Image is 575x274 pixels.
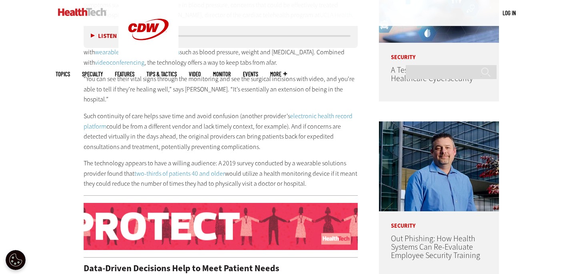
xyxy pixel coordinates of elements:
[503,9,516,17] div: User menu
[84,74,358,105] p: “You can see their vital signs through the monitoring and see the surgical incisions with video, ...
[84,111,358,152] p: Such continuity of care helps save time and avoid confusion (another provider’s could be from a d...
[82,71,103,77] span: Specialty
[115,71,134,77] a: Features
[189,71,201,77] a: Video
[270,71,287,77] span: More
[503,9,516,16] a: Log in
[379,121,499,211] img: Scott Currie
[391,65,473,84] a: A Test of Endurance for Healthcare Cybersecurity
[84,203,358,250] img: Become an Insider
[84,112,353,131] a: electronic health record platform
[134,169,225,178] a: two-thirds of patients 40 and older
[6,250,26,270] button: Open Preferences
[6,250,26,270] div: Cookie Settings
[391,233,480,261] a: Out Phishing: How Health Systems Can Re-Evaluate Employee Security Training
[213,71,231,77] a: MonITor
[118,53,178,61] a: CDW
[146,71,177,77] a: Tips & Tactics
[58,8,106,16] img: Home
[56,71,70,77] span: Topics
[243,71,258,77] a: Events
[84,158,358,189] p: The technology appears to have a willing audience: A 2019 survey conducted by a wearable solution...
[379,211,499,229] p: Security
[84,264,358,273] h2: Data-Driven Decisions Help to Meet Patient Needs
